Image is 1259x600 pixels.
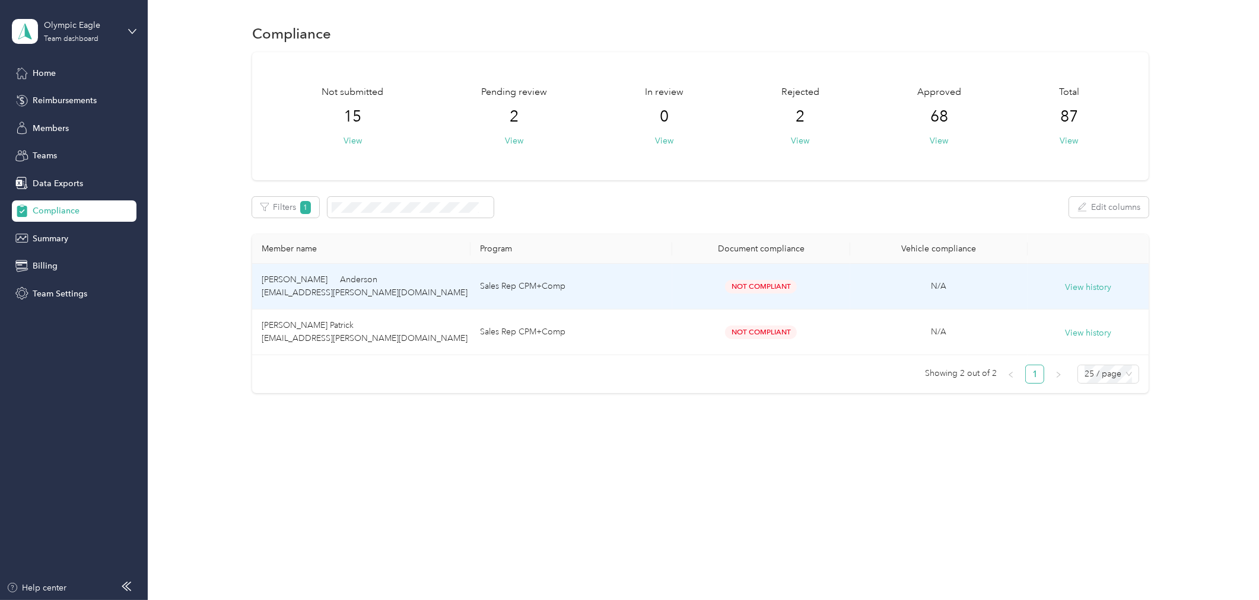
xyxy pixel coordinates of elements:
[682,244,841,254] div: Document compliance
[505,135,523,147] button: View
[1065,327,1111,340] button: View history
[344,135,362,147] button: View
[1065,281,1111,294] button: View history
[1026,365,1044,383] a: 1
[1002,365,1020,384] li: Previous Page
[262,320,468,343] span: [PERSON_NAME] Patrick [EMAIL_ADDRESS][PERSON_NAME][DOMAIN_NAME]
[7,582,67,594] button: Help center
[33,260,58,272] span: Billing
[796,107,805,126] span: 2
[781,85,819,100] span: Rejected
[1069,197,1149,218] button: Edit columns
[930,107,948,126] span: 68
[1055,371,1062,378] span: right
[470,234,672,264] th: Program
[1007,371,1015,378] span: left
[931,327,946,337] span: N/A
[33,232,68,245] span: Summary
[931,281,946,291] span: N/A
[44,19,118,31] div: Olympic Eagle
[33,288,87,300] span: Team Settings
[322,85,383,100] span: Not submitted
[33,122,69,135] span: Members
[930,135,948,147] button: View
[725,325,797,339] span: Not Compliant
[925,365,997,382] span: Showing 2 out of 2
[660,107,669,126] span: 0
[33,149,57,162] span: Teams
[1025,365,1044,384] li: 1
[252,197,319,218] button: Filters1
[1059,85,1079,100] span: Total
[1049,365,1068,384] li: Next Page
[1060,135,1078,147] button: View
[33,205,80,217] span: Compliance
[1060,107,1078,126] span: 87
[300,201,311,214] span: 1
[1002,365,1020,384] button: left
[481,85,547,100] span: Pending review
[1077,365,1139,384] div: Page Size
[33,177,83,190] span: Data Exports
[344,107,361,126] span: 15
[252,234,470,264] th: Member name
[262,275,468,298] span: [PERSON_NAME] Anderson [EMAIL_ADDRESS][PERSON_NAME][DOMAIN_NAME]
[44,36,98,43] div: Team dashboard
[1049,365,1068,384] button: right
[33,94,97,107] span: Reimbursements
[510,107,519,126] span: 2
[860,244,1019,254] div: Vehicle compliance
[1085,365,1132,383] span: 25 / page
[725,280,797,293] span: Not Compliant
[470,309,672,355] td: Sales Rep CPM+Comp
[33,67,56,79] span: Home
[655,135,673,147] button: View
[252,27,331,40] h1: Compliance
[917,85,961,100] span: Approved
[1193,534,1259,600] iframe: Everlance-gr Chat Button Frame
[470,264,672,309] td: Sales Rep CPM+Comp
[645,85,683,100] span: In review
[791,135,810,147] button: View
